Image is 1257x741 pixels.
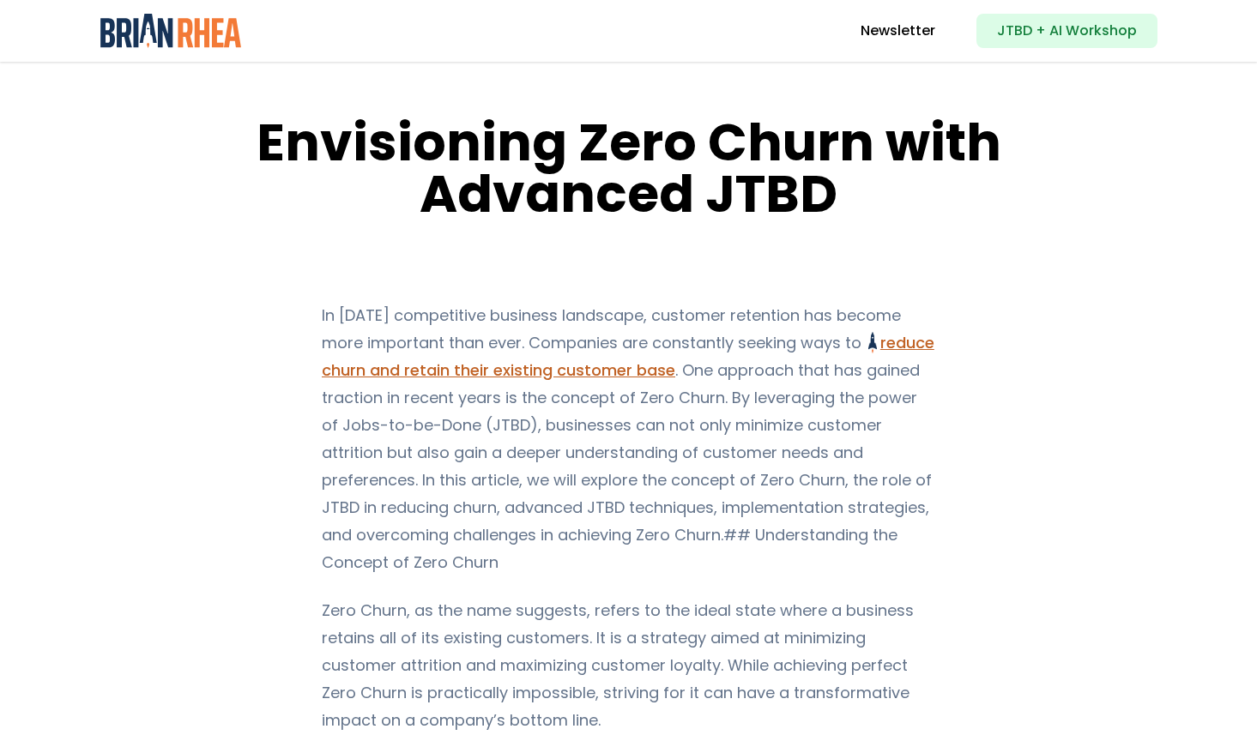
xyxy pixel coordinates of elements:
[100,14,242,48] img: Brian Rhea
[322,332,934,381] a: reduce churn and retain their existing customer base
[209,117,1048,220] h1: Envisioning Zero Churn with Advanced JTBD
[322,597,935,734] p: Zero Churn, as the name suggests, refers to the ideal state where a business retains all of its e...
[322,302,935,576] p: In [DATE] competitive business landscape, customer retention has become more important than ever....
[861,21,935,41] a: Newsletter
[976,14,1157,48] a: JTBD + AI Workshop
